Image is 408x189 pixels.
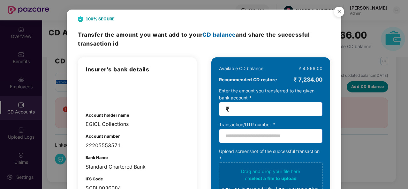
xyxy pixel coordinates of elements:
[86,142,189,149] div: 22205553571
[86,16,115,22] b: 100% SECURE
[330,4,347,21] button: Close
[86,80,119,103] img: health-policy
[86,65,189,74] h3: Insurer’s bank details
[249,176,297,181] span: select a file to upload
[226,105,230,113] span: ₹
[202,31,236,38] span: CD balance
[86,155,108,160] b: Bank Name
[86,163,189,171] div: Standard Chartered Bank
[86,120,189,128] div: EGICL Collections
[86,177,103,181] b: IFS Code
[219,121,322,128] div: Transaction/UTR number *
[78,30,330,48] h3: Transfer the amount and share the successful transaction id
[219,87,322,116] div: Enter the amount you transferred to the given bank account *
[222,175,320,182] div: or
[219,76,277,83] b: Recommended CD restore
[78,16,83,22] img: svg+xml;base64,PHN2ZyB4bWxucz0iaHR0cDovL3d3dy53My5vcmcvMjAwMC9zdmciIHdpZHRoPSIyNCIgaGVpZ2h0PSIyOC...
[293,75,322,84] div: ₹ 7,234.00
[219,65,263,72] div: Available CD balance
[299,65,322,72] div: ₹ 4,566.00
[330,4,348,22] img: svg+xml;base64,PHN2ZyB4bWxucz0iaHR0cDovL3d3dy53My5vcmcvMjAwMC9zdmciIHdpZHRoPSI1NiIgaGVpZ2h0PSI1Ni...
[86,113,129,118] b: Account holder name
[140,31,236,38] span: you want add to your
[86,134,120,139] b: Account number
